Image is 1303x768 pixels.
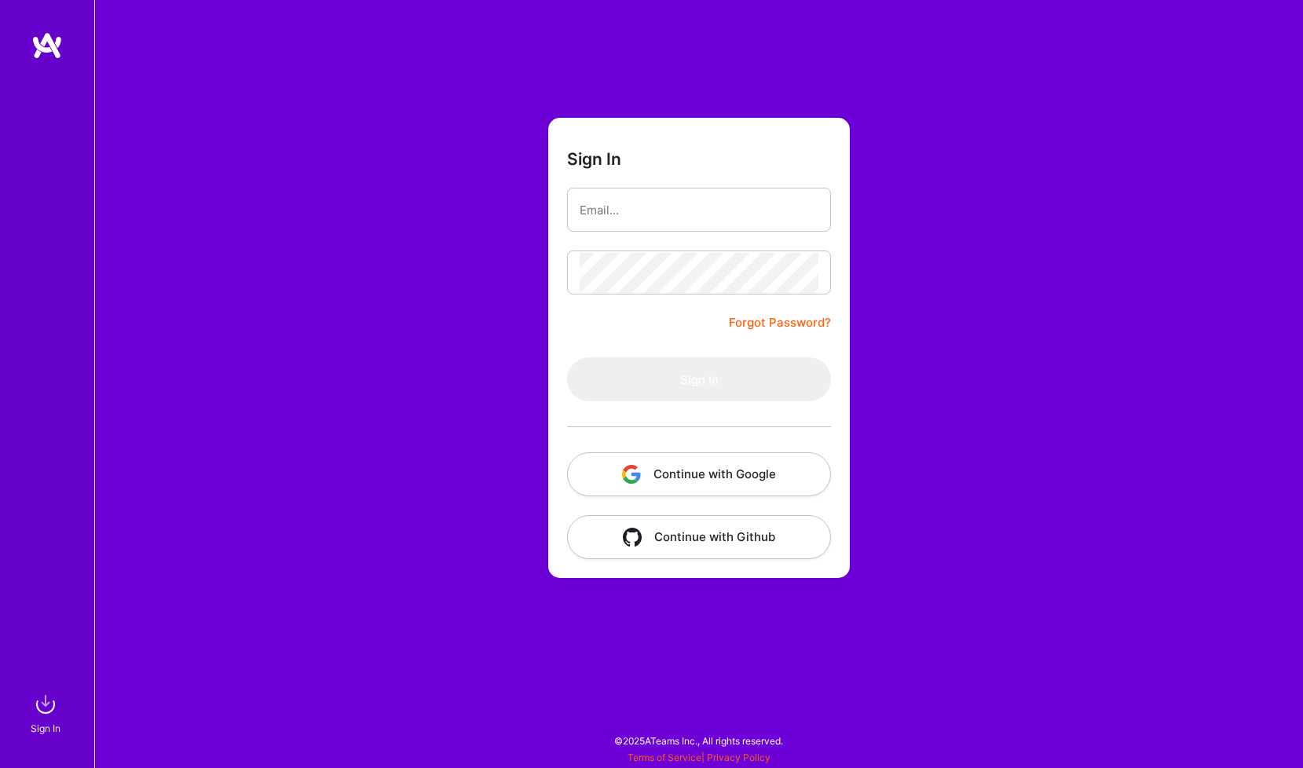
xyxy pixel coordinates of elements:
[729,313,831,332] a: Forgot Password?
[580,190,818,230] input: Email...
[707,752,770,763] a: Privacy Policy
[628,752,770,763] span: |
[623,528,642,547] img: icon
[30,689,61,720] img: sign in
[567,515,831,559] button: Continue with Github
[567,452,831,496] button: Continue with Google
[94,721,1303,760] div: © 2025 ATeams Inc., All rights reserved.
[622,465,641,484] img: icon
[567,149,621,169] h3: Sign In
[31,720,60,737] div: Sign In
[31,31,63,60] img: logo
[33,689,61,737] a: sign inSign In
[567,357,831,401] button: Sign In
[628,752,701,763] a: Terms of Service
